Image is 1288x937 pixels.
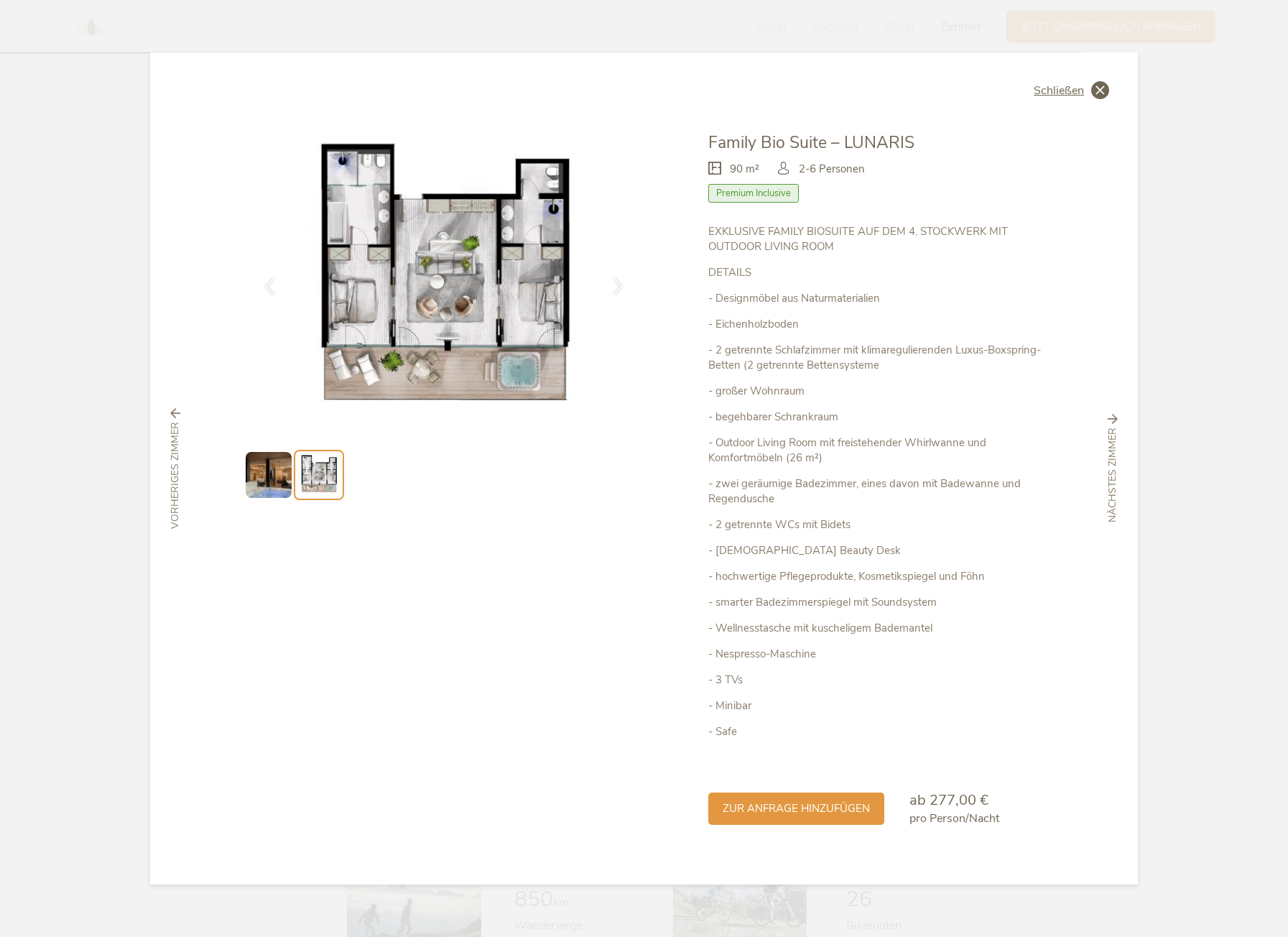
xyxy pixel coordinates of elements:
[708,621,1044,636] p: - Wellnesstasche mit kuscheligem Bademantel
[297,453,340,497] img: Preview
[708,569,1044,584] p: - hochwertige Pflegeprodukte, Kosmetikspiegel und Föhn
[708,435,1044,466] p: - Outdoor Living Room mit freistehender Whirlwanne und Komfortmöbeln (26 m²)
[708,317,1044,332] p: - Eichenholzboden
[708,698,1044,714] p: - Minibar
[708,724,1044,739] p: - Safe
[244,131,644,432] img: Family Bio Suite – LUNARIS
[708,265,1044,280] p: DETAILS
[708,384,1044,399] p: - großer Wohnraum
[708,291,1044,306] p: - Designmöbel aus Naturmaterialien
[708,673,1044,688] p: - 3 TVs
[708,343,1044,373] p: - 2 getrennte Schlafzimmer mit klimaregulierenden Luxus-Boxspring-Betten (2 getrennte Bettensysteme
[708,543,1044,558] p: - [DEMOGRAPHIC_DATA] Beauty Desk
[168,422,182,529] span: vorheriges Zimmer
[1106,428,1120,522] span: nächstes Zimmer
[708,647,1044,662] p: - Nespresso-Maschine
[708,410,1044,425] p: - begehbarer Schrankraum
[708,224,1044,254] p: EXKLUSIVE FAMILY BIOSUITE AUF DEM 4. STOCKWERK MIT OUTDOOR LIVING ROOM
[708,517,1044,532] p: - 2 getrennte WCs mit Bidets
[708,476,1044,507] p: - zwei geräumige Badezimmer, eines davon mit Badewanne und Regendusche
[246,452,292,498] img: Preview
[708,595,1044,610] p: - smarter Badezimmerspiegel mit Soundsystem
